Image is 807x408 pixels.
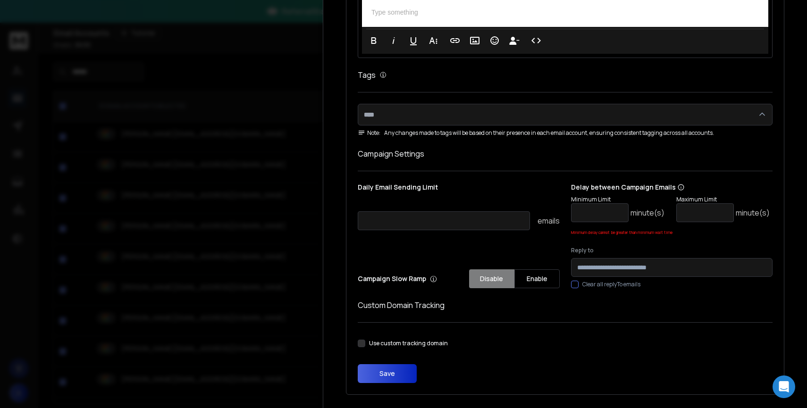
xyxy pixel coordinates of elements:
[486,31,504,50] button: Emoticons
[773,375,795,398] div: Open Intercom Messenger
[369,340,448,347] label: Use custom tracking domain
[538,215,560,226] p: emails
[571,230,672,235] p: Minimum delay cannot be greater than minimum wait time
[358,69,376,81] h1: Tags
[365,31,383,50] button: Bold (⌘B)
[358,364,417,383] button: Save
[404,31,422,50] button: Underline (⌘U)
[736,207,770,218] p: minute(s)
[571,183,770,192] p: Delay between Campaign Emails
[358,148,773,159] h1: Campaign Settings
[385,31,403,50] button: Italic (⌘I)
[469,269,514,288] button: Disable
[446,31,464,50] button: Insert Link (⌘K)
[582,281,640,288] label: Clear all replyTo emails
[571,247,773,254] label: Reply to
[358,183,560,202] p: Daily Email Sending Limit
[358,129,380,137] span: Note:
[466,31,484,50] button: Insert Image (⌘P)
[571,196,672,203] p: Minimum Limit
[630,207,664,218] p: minute(s)
[676,196,770,203] p: Maximum Limit
[505,31,523,50] button: Insert Unsubscribe Link
[358,274,437,283] p: Campaign Slow Ramp
[358,300,773,311] h1: Custom Domain Tracking
[514,269,560,288] button: Enable
[527,31,545,50] button: Code View
[424,31,442,50] button: More Text
[358,129,773,137] div: Any changes made to tags will be based on their presence in each email account, ensuring consiste...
